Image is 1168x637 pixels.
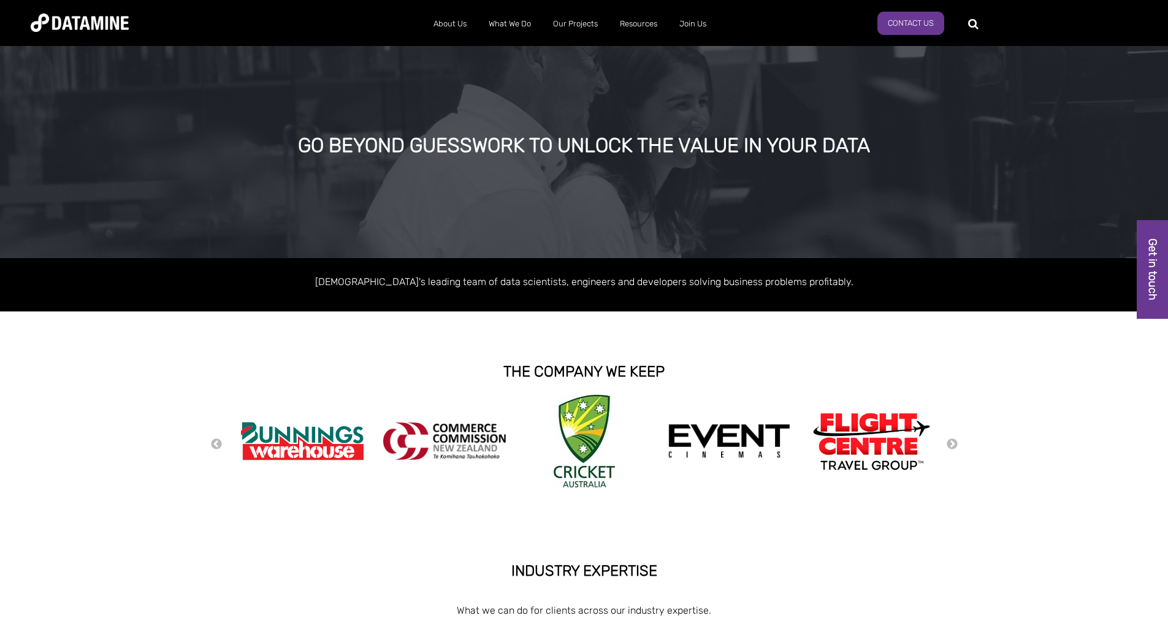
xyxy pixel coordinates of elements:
[609,8,668,40] a: Resources
[31,13,129,32] img: Datamine
[132,135,1036,157] div: GO BEYOND GUESSWORK TO UNLOCK THE VALUE IN YOUR DATA
[1137,220,1168,319] a: Get in touch
[422,8,478,40] a: About Us
[511,562,657,579] strong: INDUSTRY EXPERTISE
[668,8,717,40] a: Join Us
[877,12,944,35] a: Contact Us
[503,363,665,380] strong: THE COMPANY WE KEEP
[241,418,364,464] img: Bunnings Warehouse
[668,424,790,459] img: event cinemas
[478,8,542,40] a: What We Do
[542,8,609,40] a: Our Projects
[810,410,933,473] img: Flight Centre
[235,273,934,290] p: [DEMOGRAPHIC_DATA]'s leading team of data scientists, engineers and developers solving business p...
[210,438,223,451] button: Previous
[554,395,615,487] img: Cricket Australia
[383,422,506,460] img: commercecommission
[946,438,958,451] button: Next
[457,605,711,616] span: What we can do for clients across our industry expertise.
